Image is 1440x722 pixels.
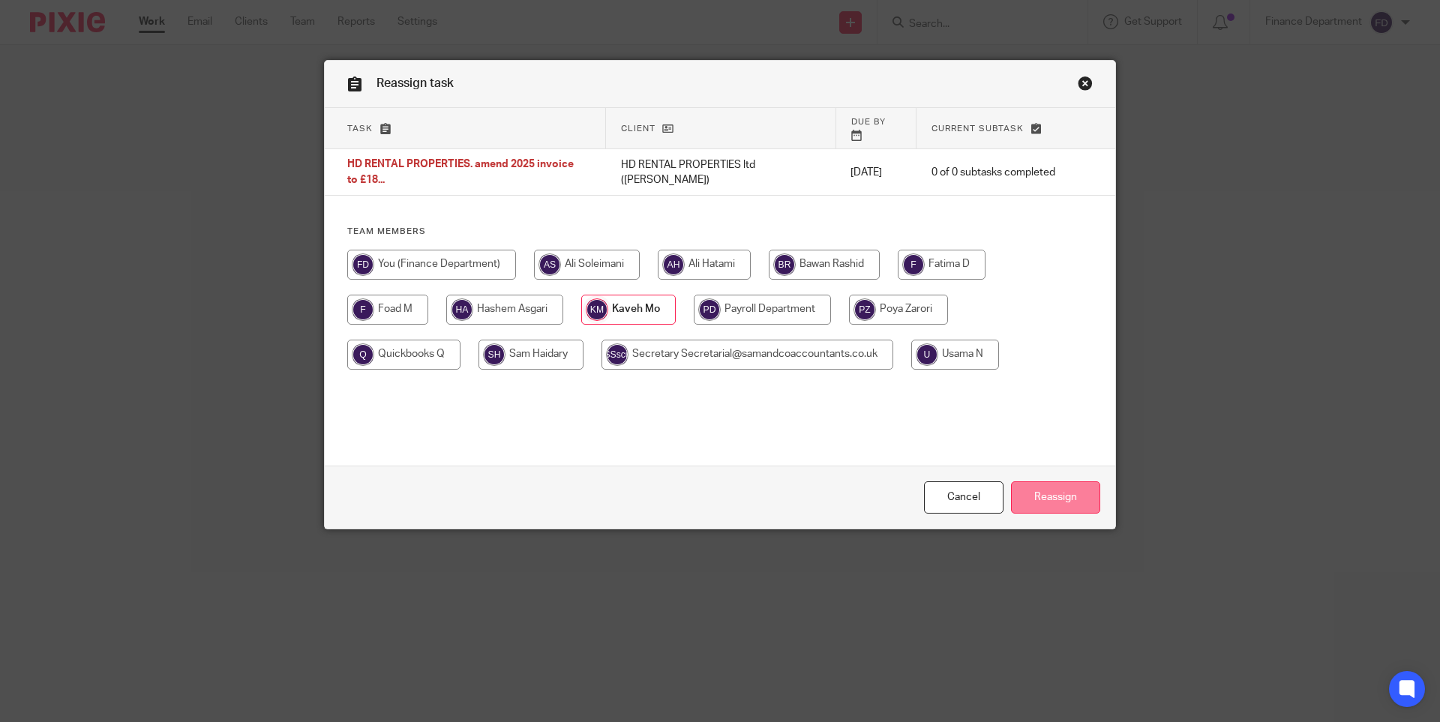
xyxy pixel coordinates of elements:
input: Reassign [1011,481,1100,514]
h4: Team members [347,226,1093,238]
span: Current subtask [931,124,1024,133]
span: Reassign task [376,77,454,89]
span: HD RENTAL PROPERTIES. amend 2025 invoice to £18... [347,160,574,186]
p: [DATE] [850,165,901,180]
p: HD RENTAL PROPERTIES ltd ([PERSON_NAME]) [621,157,821,188]
a: Close this dialog window [924,481,1003,514]
a: Close this dialog window [1078,76,1093,96]
span: Due by [851,118,886,126]
span: Client [621,124,655,133]
td: 0 of 0 subtasks completed [916,149,1070,196]
span: Task [347,124,373,133]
